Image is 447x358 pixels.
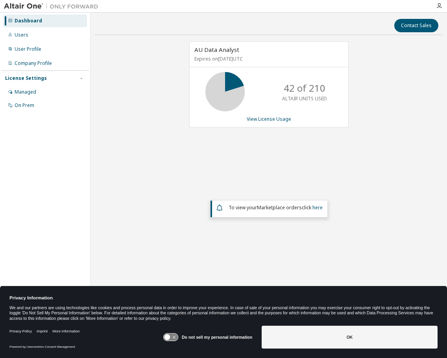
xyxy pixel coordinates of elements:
[282,95,327,102] p: ALTAIR UNITS USED
[312,204,323,211] a: here
[247,116,291,122] a: View License Usage
[5,75,47,81] div: License Settings
[15,32,28,38] div: Users
[194,46,239,54] span: AU Data Analyst
[15,60,52,66] div: Company Profile
[15,89,36,95] div: Managed
[15,102,34,109] div: On Prem
[229,204,323,211] span: To view your click
[284,81,325,95] p: 42 of 210
[4,2,102,10] img: Altair One
[15,46,41,52] div: User Profile
[15,18,42,24] div: Dashboard
[194,55,342,62] p: Expires on [DATE] UTC
[257,204,302,211] em: Marketplace orders
[394,19,438,32] button: Contact Sales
